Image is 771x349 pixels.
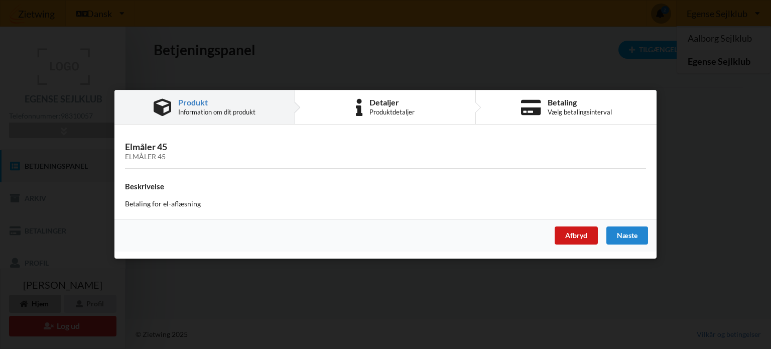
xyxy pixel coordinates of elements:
h4: Beskrivelse [125,182,646,192]
div: Produkt [178,98,255,106]
div: Næste [606,227,648,245]
div: Information om dit produkt [178,108,255,117]
div: Betaling [548,98,612,106]
div: Detaljer [369,98,415,106]
h3: Elmåler 45 [125,141,646,161]
div: Produktdetaljer [369,108,415,117]
div: Betaling for el-aflæsning [125,199,646,209]
div: Vælg betalingsinterval [548,108,612,117]
div: Elmåler 45 [125,153,646,161]
div: Afbryd [555,227,598,245]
